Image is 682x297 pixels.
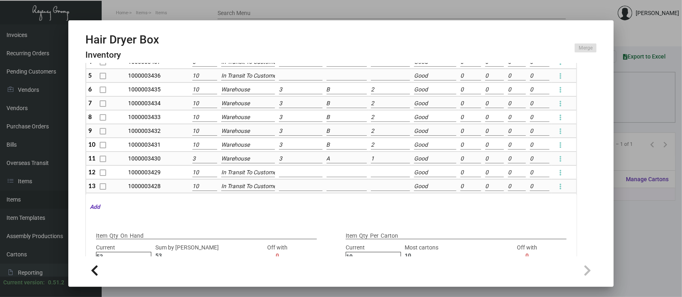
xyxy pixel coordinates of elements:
[120,232,128,240] p: On
[88,113,92,120] span: 8
[88,168,96,176] span: 12
[86,203,100,211] mat-hint: Add
[96,243,151,261] div: Current
[346,243,401,261] div: Current
[88,72,92,79] span: 5
[359,232,368,240] p: Qty
[88,141,96,148] span: 10
[381,232,398,240] p: Carton
[88,85,92,93] span: 6
[96,232,107,240] p: Item
[250,243,305,261] div: Off with
[88,182,96,189] span: 13
[88,99,92,106] span: 7
[575,43,597,52] button: Merge
[579,45,593,52] span: Merge
[405,243,496,261] div: Most cartons
[130,232,144,240] p: Hand
[346,232,357,240] p: Item
[499,243,555,261] div: Off with
[3,278,45,287] div: Current version:
[85,50,159,60] h4: Inventory
[88,154,96,162] span: 11
[48,278,64,287] div: 0.51.2
[370,232,379,240] p: Per
[88,127,92,134] span: 9
[155,243,246,261] div: Sum by [PERSON_NAME]
[85,33,159,47] h2: Hair Dryer Box
[109,232,118,240] p: Qty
